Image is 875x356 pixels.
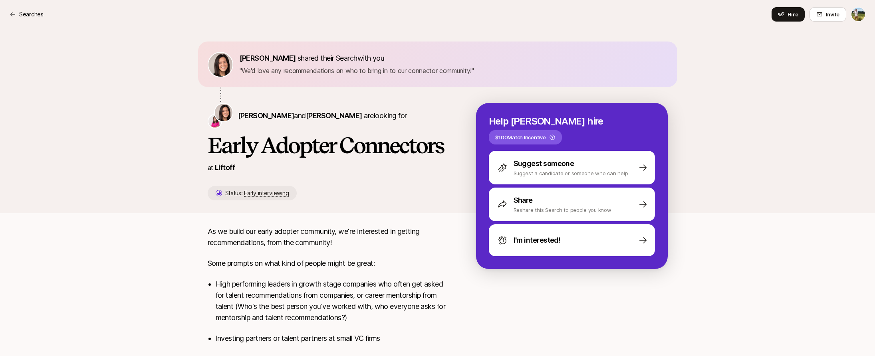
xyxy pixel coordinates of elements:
[208,133,450,157] h1: Early Adopter Connectors
[215,162,235,173] p: Liftoff
[514,195,533,206] p: Share
[357,54,385,62] span: with you
[208,115,221,128] img: Emma Frane
[810,7,846,22] button: Invite
[514,158,574,169] p: Suggest someone
[788,10,798,18] span: Hire
[208,258,450,269] p: Some prompts on what kind of people might be great:
[238,110,407,121] p: are looking for
[851,7,865,22] button: Tyler Kieft
[19,10,44,19] p: Searches
[216,333,450,344] p: Investing partners or talent partners at small VC firms
[238,111,294,120] span: [PERSON_NAME]
[240,65,474,76] p: " We'd love any recommendations on who to bring in to our connector community! "
[851,8,865,21] img: Tyler Kieft
[244,190,289,197] span: Early interviewing
[240,53,388,64] p: shared their Search
[240,54,296,62] span: [PERSON_NAME]
[225,188,289,198] p: Status:
[208,226,450,248] p: As we build our early adopter community, we're interested in getting recommendations, from the co...
[294,111,362,120] span: and
[216,279,450,323] p: High performing leaders in growth stage companies who often get asked for talent recommendations ...
[826,10,839,18] span: Invite
[208,53,232,77] img: 71d7b91d_d7cb_43b4_a7ea_a9b2f2cc6e03.jpg
[208,162,213,173] p: at
[495,133,546,141] p: $100 Match Incentive
[514,206,611,214] p: Reshare this Search to people you know
[514,169,628,177] p: Suggest a candidate or someone who can help
[772,7,805,22] button: Hire
[306,111,362,120] span: [PERSON_NAME]
[514,235,561,246] p: I'm interested!
[215,104,232,121] img: Eleanor Morgan
[489,116,603,127] p: Help [PERSON_NAME] hire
